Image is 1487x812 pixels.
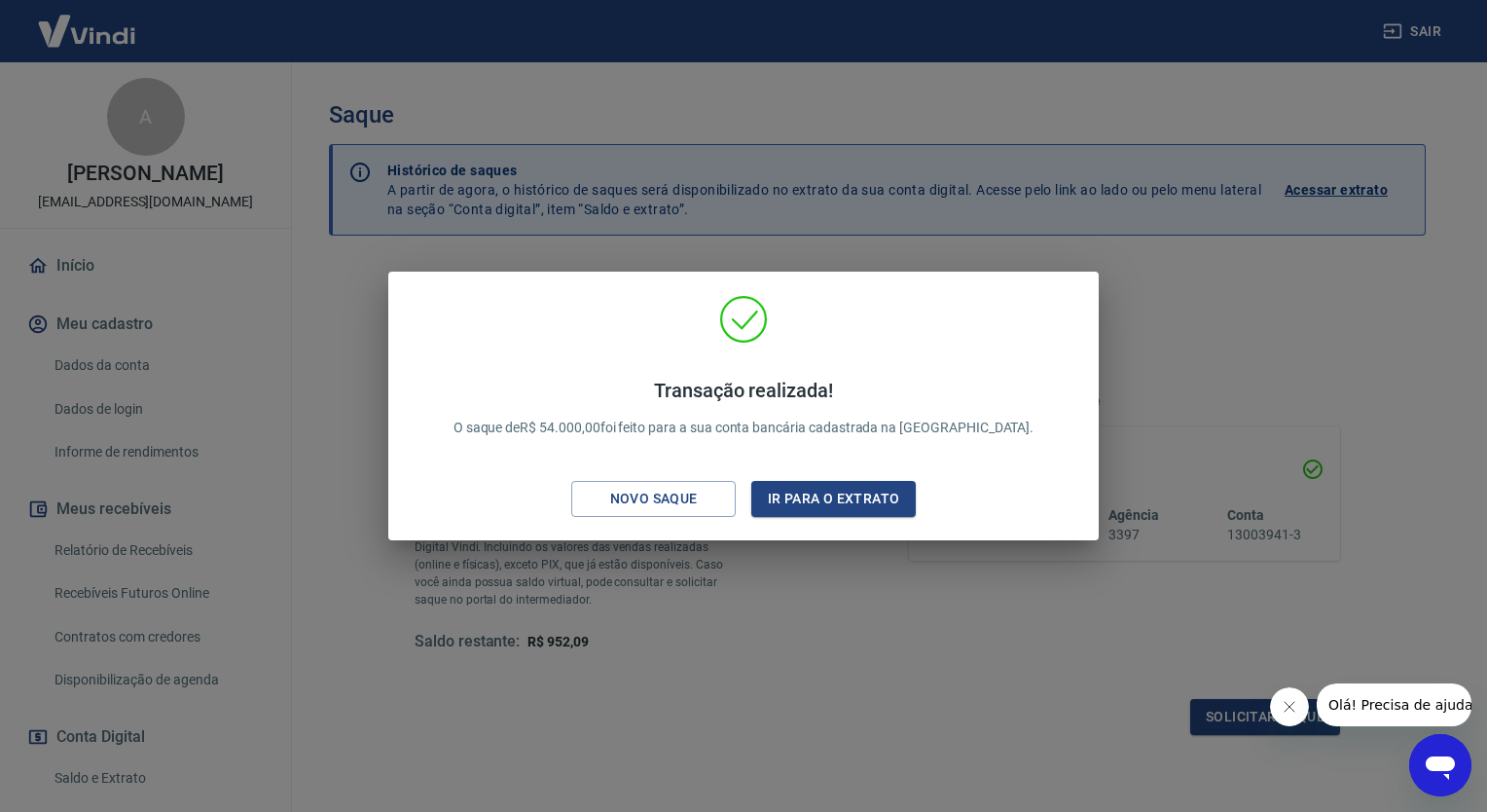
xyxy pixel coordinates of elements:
[453,379,1034,402] h4: Transação realizada!
[587,487,721,511] div: Novo saque
[751,481,916,517] button: Ir para o extrato
[1409,734,1471,796] iframe: Botão para abrir a janela de mensagens
[453,379,1034,438] p: O saque de R$ 54.000,00 foi feito para a sua conta bancária cadastrada na [GEOGRAPHIC_DATA].
[571,481,736,517] button: Novo saque
[1317,683,1471,726] iframe: Mensagem da empresa
[1270,687,1309,726] iframe: Fechar mensagem
[12,14,163,29] span: Olá! Precisa de ajuda?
